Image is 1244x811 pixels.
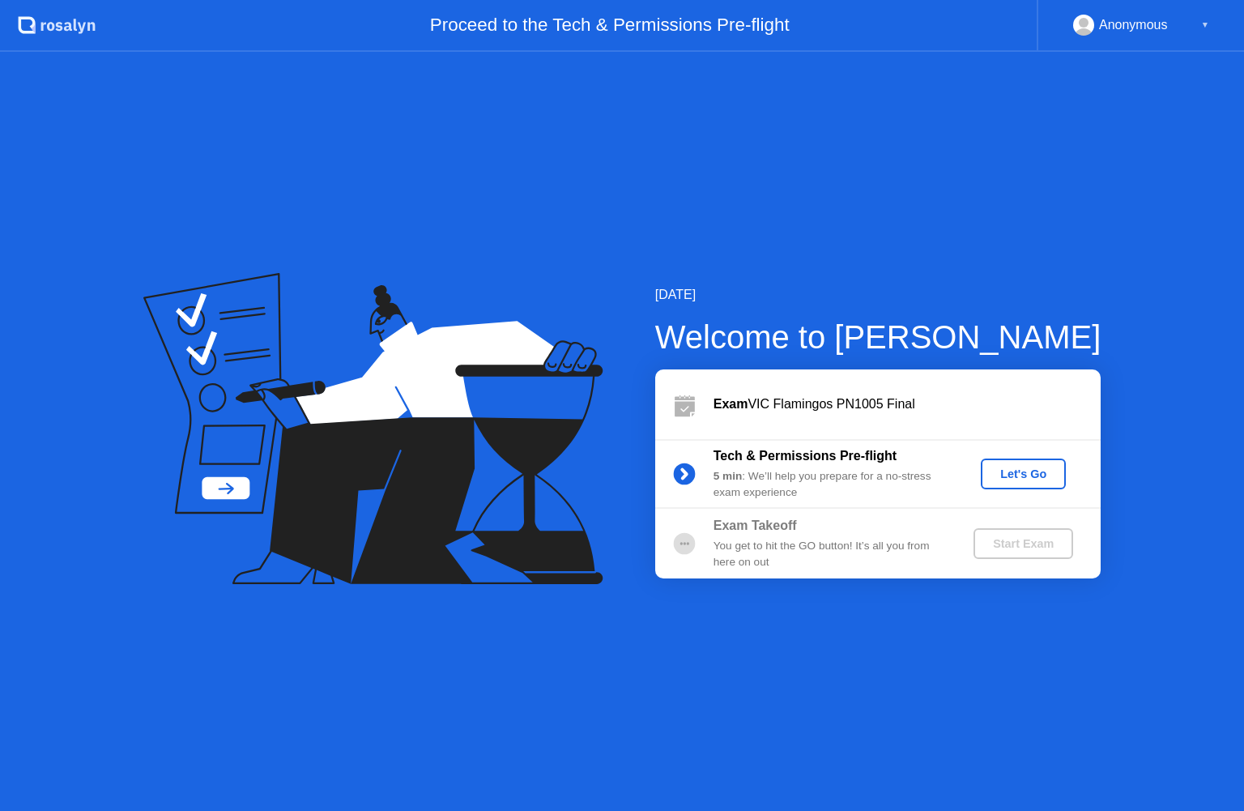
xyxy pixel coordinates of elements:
div: Let's Go [987,467,1059,480]
div: Start Exam [980,537,1067,550]
b: Exam Takeoff [714,519,797,532]
b: 5 min [714,470,743,482]
div: [DATE] [655,285,1101,305]
div: You get to hit the GO button! It’s all you from here on out [714,538,947,571]
button: Start Exam [973,528,1073,559]
b: Tech & Permissions Pre-flight [714,449,897,463]
div: ▼ [1201,15,1209,36]
div: Welcome to [PERSON_NAME] [655,313,1101,361]
div: Anonymous [1099,15,1168,36]
button: Let's Go [981,459,1066,489]
div: : We’ll help you prepare for a no-stress exam experience [714,468,947,502]
b: Exam [714,397,748,411]
div: VIC Flamingos PN1005 Final [714,395,1101,414]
